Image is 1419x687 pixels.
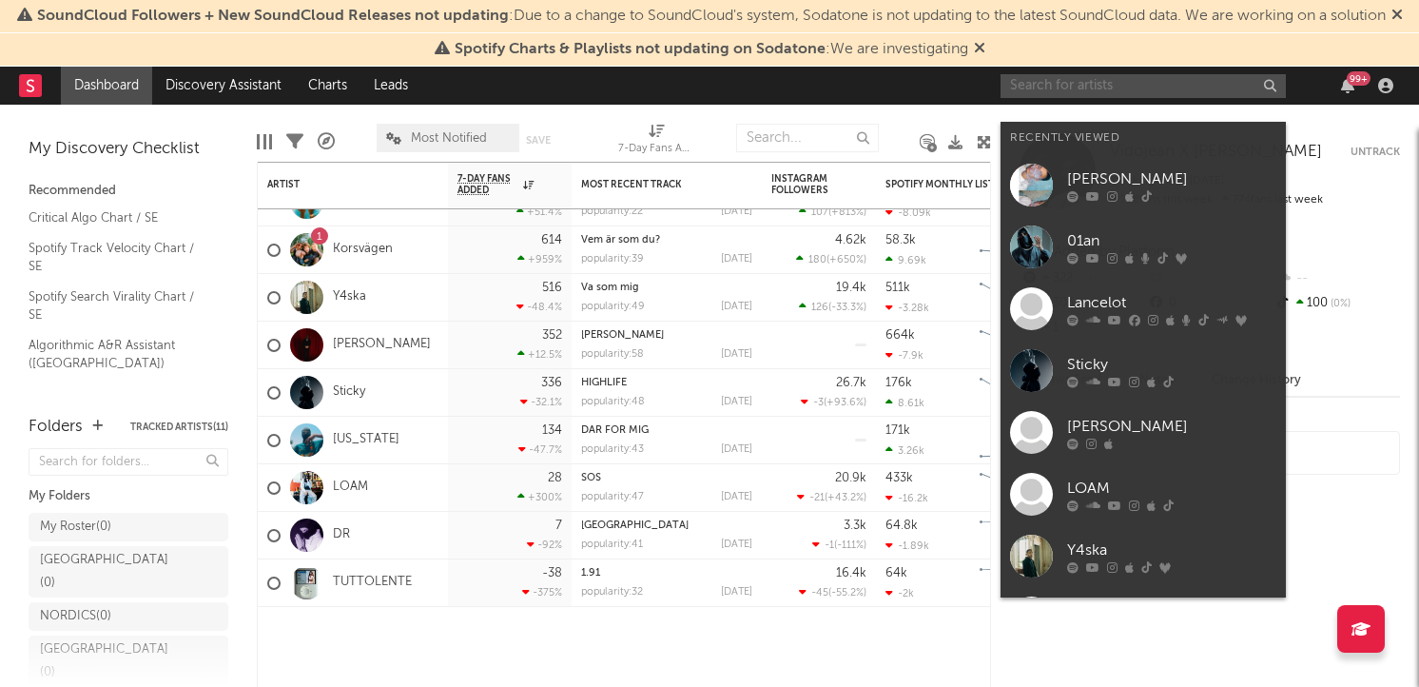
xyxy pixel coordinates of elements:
button: Save [526,135,551,146]
a: Discovery Assistant [152,67,295,105]
div: -92 % [527,539,562,551]
div: popularity: 48 [581,397,645,407]
div: popularity: 22 [581,206,643,217]
div: ( ) [812,539,866,551]
div: [DATE] [721,492,752,502]
button: Untrack [1351,143,1400,162]
div: [PERSON_NAME] [1067,167,1276,190]
div: +12.5 % [517,348,562,361]
span: -33.3 % [831,303,864,313]
div: popularity: 32 [581,587,643,598]
div: 336 [541,377,562,389]
a: My Roster(0) [29,513,228,541]
div: [DATE] [721,540,752,550]
div: A&R Pipeline [318,114,335,169]
div: 26.7k [836,377,866,389]
div: 352 [542,329,562,342]
span: : Due to a change to SoundCloud's system, Sodatone is not updating to the latest SoundCloud data.... [37,9,1386,24]
div: -8.09k [885,206,931,219]
div: Sticky [1067,353,1276,376]
div: DÄR FÖR MIG [581,425,752,436]
div: 7-Day Fans Added (7-Day Fans Added) [618,114,694,169]
svg: Chart title [971,369,1057,417]
a: TUTTOLENTE [333,575,412,591]
div: NORDICS ( 0 ) [40,605,111,628]
div: ( ) [799,206,866,218]
a: Algorithmic A&R Assistant ([GEOGRAPHIC_DATA]) [29,335,209,374]
div: 58.3k [885,234,916,246]
svg: Chart title [971,274,1057,322]
span: -55.2 % [831,588,864,599]
a: Vem är som du? [581,235,660,245]
div: [DATE] [721,349,752,360]
span: Most Notified [411,132,487,145]
div: 01an [1067,229,1276,252]
a: Y4ska [1001,525,1286,587]
div: 28 [548,472,562,484]
div: [DATE] [721,587,752,598]
span: +43.2 % [827,493,864,503]
a: [US_STATE] [1001,587,1286,649]
a: [GEOGRAPHIC_DATA](0) [29,636,228,687]
a: Sticky [333,384,365,401]
span: 107 [811,207,828,218]
div: LOAM [1067,477,1276,500]
a: HIGHLIFE [581,378,627,388]
div: Filters [286,114,303,169]
input: Search for artists [1001,74,1286,98]
span: Spotify Charts & Playlists not updating on Sodatone [455,42,826,57]
div: Vem är som du? [581,235,752,245]
div: HIGHLIFE [581,378,752,388]
button: 99+ [1341,78,1354,93]
div: [DATE] [721,397,752,407]
div: Edit Columns [257,114,272,169]
svg: Chart title [971,559,1057,607]
div: 176k [885,377,912,389]
a: [GEOGRAPHIC_DATA](0) [29,546,228,598]
div: -48.4 % [516,301,562,313]
a: [GEOGRAPHIC_DATA] [581,520,689,531]
div: -32.1 % [520,396,562,408]
div: +300 % [517,491,562,503]
div: 171k [885,424,910,437]
span: 180 [808,255,826,265]
div: 433k [885,472,913,484]
div: Artist [267,179,410,190]
div: Recently Viewed [1010,127,1276,149]
div: popularity: 58 [581,349,644,360]
svg: Chart title [971,226,1057,274]
div: [PERSON_NAME] [1067,415,1276,438]
div: Sista Gång [581,330,752,341]
div: 4.62k [835,234,866,246]
div: 1.91 [581,568,752,579]
span: +93.6 % [826,398,864,408]
span: +813 % [831,207,864,218]
div: popularity: 39 [581,254,644,265]
span: -21 [809,493,825,503]
a: [PERSON_NAME] [1001,154,1286,216]
div: -16.2k [885,492,928,504]
a: Sticky [1001,340,1286,402]
a: 01an [1001,216,1286,278]
input: Search... [736,124,879,152]
span: -45 [811,588,828,599]
span: -1 [825,540,834,551]
div: 614 [541,234,562,246]
div: popularity: 47 [581,492,644,502]
div: -47.7 % [518,443,562,456]
svg: Chart title [971,417,1057,464]
svg: Chart title [971,464,1057,512]
span: -3 [813,398,824,408]
div: +959 % [517,253,562,265]
a: Critical Algo Chart / SE [29,207,209,228]
div: [GEOGRAPHIC_DATA] ( 0 ) [40,549,174,595]
input: Search for folders... [29,448,228,476]
div: 64.8k [885,520,918,532]
a: Leads [360,67,421,105]
div: SOS [581,473,752,483]
div: Most Recent Track [581,179,724,190]
div: popularity: 41 [581,540,643,550]
div: [DATE] [721,302,752,312]
a: [PERSON_NAME] [333,337,431,353]
div: -3.28k [885,302,929,314]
